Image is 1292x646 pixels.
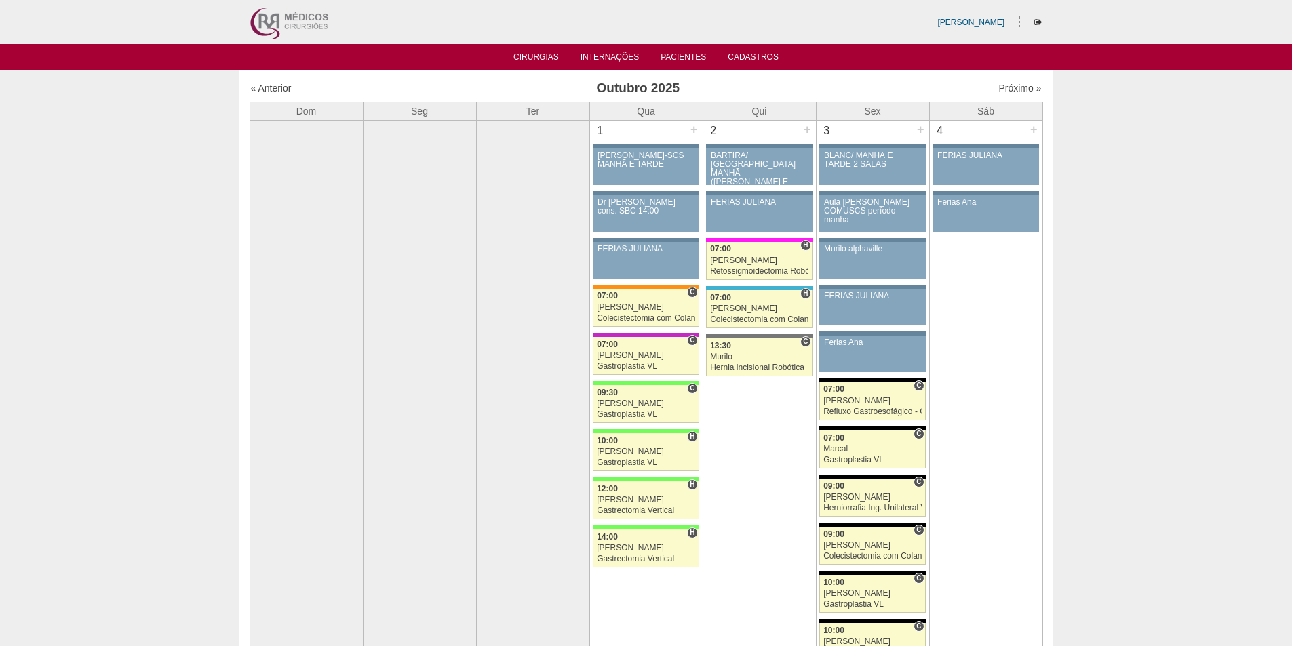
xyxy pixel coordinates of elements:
[703,102,816,120] th: Qui
[593,433,699,471] a: H 10:00 [PERSON_NAME] Gastroplastia VL
[800,288,810,299] span: Hospital
[933,144,1038,148] div: Key: Aviso
[937,151,1034,160] div: FERIAS JULIANA
[593,529,699,567] a: H 14:00 [PERSON_NAME] Gastrectomia Vertical
[589,102,703,120] th: Qua
[593,337,699,375] a: C 07:00 [PERSON_NAME] Gastroplastia VL
[800,240,810,251] span: Hospital
[687,383,697,394] span: Consultório
[597,399,695,408] div: [PERSON_NAME]
[1034,18,1042,26] i: Sair
[593,289,699,327] a: C 07:00 [PERSON_NAME] Colecistectomia com Colangiografia VL
[819,575,925,613] a: C 10:00 [PERSON_NAME] Gastroplastia VL
[687,479,697,490] span: Hospital
[593,429,699,433] div: Key: Brasil
[914,477,924,487] span: Consultório
[706,290,812,328] a: H 07:00 [PERSON_NAME] Colecistectomia com Colangiografia VL
[915,121,926,138] div: +
[687,431,697,442] span: Hospital
[914,380,924,391] span: Consultório
[819,289,925,325] a: FERIAS JULIANA
[710,244,731,254] span: 07:00
[819,475,925,479] div: Key: Blanc
[824,291,921,300] div: FERIAS JULIANA
[597,362,695,371] div: Gastroplastia VL
[593,144,699,148] div: Key: Aviso
[819,242,925,279] a: Murilo alphaville
[824,198,921,225] div: Aula [PERSON_NAME] COMUSCS período manha
[250,102,363,120] th: Dom
[914,621,924,632] span: Consultório
[706,144,812,148] div: Key: Aviso
[819,285,925,289] div: Key: Aviso
[706,148,812,185] a: BARTIRA/ [GEOGRAPHIC_DATA] MANHÃ ([PERSON_NAME] E ANA)/ SANTA JOANA -TARDE
[597,506,695,515] div: Gastrectomia Vertical
[597,410,695,419] div: Gastroplastia VL
[703,121,724,141] div: 2
[593,285,699,289] div: Key: São Luiz - SCS
[823,481,844,491] span: 09:00
[819,619,925,623] div: Key: Blanc
[823,541,922,550] div: [PERSON_NAME]
[593,191,699,195] div: Key: Aviso
[914,525,924,536] span: Consultório
[661,52,706,66] a: Pacientes
[819,336,925,372] a: Ferias Ana
[687,335,697,346] span: Consultório
[593,525,699,529] div: Key: Brasil
[819,571,925,575] div: Key: Blanc
[823,407,922,416] div: Refluxo Gastroesofágico - Cirurgia VL
[929,102,1042,120] th: Sáb
[706,338,812,376] a: C 13:30 Murilo Hernia incisional Robótica
[998,83,1041,94] a: Próximo »
[363,102,476,120] th: Seg
[688,121,700,138] div: +
[710,256,808,265] div: [PERSON_NAME]
[710,341,731,350] span: 13:30
[706,242,812,280] a: H 07:00 [PERSON_NAME] Retossigmoidectomia Robótica
[597,496,695,504] div: [PERSON_NAME]
[819,430,925,468] a: C 07:00 Marcal Gastroplastia VL
[800,336,810,347] span: Consultório
[476,102,589,120] th: Ter
[823,445,922,453] div: Marcal
[598,198,694,216] div: Dr [PERSON_NAME] cons. SBC 14:00
[802,121,813,138] div: +
[687,527,697,538] span: Hospital
[513,52,559,66] a: Cirurgias
[933,191,1038,195] div: Key: Aviso
[593,148,699,185] a: [PERSON_NAME]-SCS MANHÃ E TARDE
[823,504,922,512] div: Herniorrafia Ing. Unilateral VL
[597,291,618,300] span: 07:00
[440,79,836,98] h3: Outubro 2025
[819,144,925,148] div: Key: Aviso
[593,381,699,385] div: Key: Brasil
[937,198,1034,207] div: Ferias Ana
[819,331,925,336] div: Key: Aviso
[823,493,922,502] div: [PERSON_NAME]
[817,121,838,141] div: 3
[823,552,922,561] div: Colecistectomia com Colangiografia VL
[819,191,925,195] div: Key: Aviso
[816,102,929,120] th: Sex
[823,397,922,405] div: [PERSON_NAME]
[823,637,922,646] div: [PERSON_NAME]
[597,484,618,493] span: 12:00
[706,286,812,290] div: Key: Neomater
[824,338,921,347] div: Ferias Ana
[819,148,925,185] a: BLANC/ MANHÃ E TARDE 2 SALAS
[597,447,695,456] div: [PERSON_NAME]
[711,151,808,205] div: BARTIRA/ [GEOGRAPHIC_DATA] MANHÃ ([PERSON_NAME] E ANA)/ SANTA JOANA -TARDE
[598,151,694,169] div: [PERSON_NAME]-SCS MANHÃ E TARDE
[597,532,618,542] span: 14:00
[823,589,922,598] div: [PERSON_NAME]
[823,600,922,609] div: Gastroplastia VL
[593,385,699,423] a: C 09:30 [PERSON_NAME] Gastroplastia VL
[933,195,1038,232] a: Ferias Ana
[710,363,808,372] div: Hernia incisional Robótica
[710,352,808,361] div: Murilo
[581,52,640,66] a: Internações
[687,287,697,298] span: Consultório
[593,238,699,242] div: Key: Aviso
[593,242,699,279] a: FERIAS JULIANA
